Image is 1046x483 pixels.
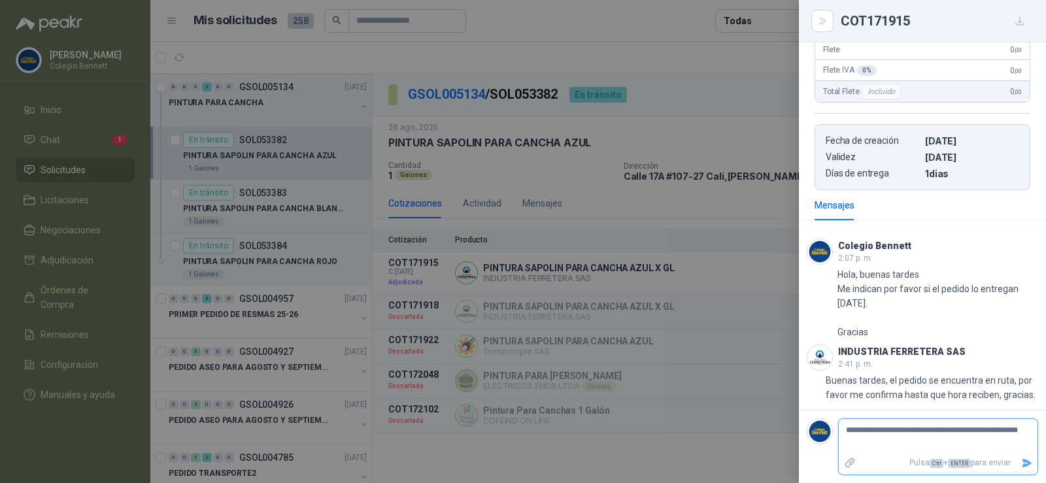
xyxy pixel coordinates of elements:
[838,242,911,250] h3: Colegio Bennett
[826,168,920,179] p: Días de entrega
[815,198,854,212] div: Mensajes
[823,84,903,99] span: Total Flete
[807,419,832,444] img: Company Logo
[861,452,1017,475] p: Pulsa + para enviar
[826,135,920,146] p: Fecha de creación
[826,373,1038,402] p: Buenas tardes, el pedido se encuentra en ruta, por favor me confirma hasta que hora reciben, grac...
[862,84,901,99] div: Incluido
[857,65,877,76] div: 0 %
[925,135,1019,146] p: [DATE]
[1016,452,1038,475] button: Enviar
[839,452,861,475] label: Adjuntar archivos
[823,65,877,76] span: Flete IVA
[925,168,1019,179] p: 1 dias
[1010,87,1022,96] span: 0
[838,254,873,263] span: 2:07 p. m.
[930,459,943,468] span: Ctrl
[1014,67,1022,75] span: ,00
[1014,88,1022,95] span: ,00
[838,348,966,356] h3: INDUSTRIA FERRETERA SAS
[925,152,1019,163] p: [DATE]
[1014,46,1022,54] span: ,00
[948,459,971,468] span: ENTER
[807,239,832,264] img: Company Logo
[815,13,830,29] button: Close
[1010,45,1022,54] span: 0
[1010,66,1022,75] span: 0
[838,359,873,369] span: 2:41 p. m.
[807,345,832,370] img: Company Logo
[837,267,1038,339] p: Hola, buenas tardes Me indican por favor si el pedido lo entregan [DATE]. Gracias
[823,45,840,54] span: Flete
[841,10,1030,31] div: COT171915
[826,152,920,163] p: Validez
